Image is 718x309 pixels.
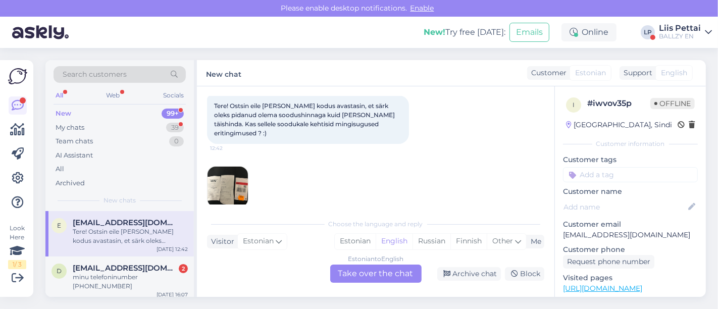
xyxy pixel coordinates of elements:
div: Request phone number [563,255,654,269]
div: Look Here [8,224,26,269]
span: Tere! Ostsin eile [PERSON_NAME] kodus avastasin, et särk oleks pidanud olema soodushinnaga kuid [... [214,102,396,137]
div: New [56,109,71,119]
div: [GEOGRAPHIC_DATA], Sindi [566,120,672,130]
div: BALLZY EN [659,32,701,40]
button: Emails [509,23,549,42]
input: Add name [563,201,686,213]
div: minu telefoninumber [PHONE_NUMBER] [73,273,188,291]
span: New chats [104,196,136,205]
span: Enable [407,4,437,13]
span: Offline [650,98,695,109]
p: [EMAIL_ADDRESS][DOMAIN_NAME] [563,230,698,240]
div: Choose the language and reply [207,220,544,229]
div: 0 [169,136,184,146]
div: Customer information [563,139,698,148]
span: deividas123budrys@gmail.com [73,264,178,273]
span: Estonian [243,236,274,247]
div: Archived [56,178,85,188]
div: Online [561,23,617,41]
div: All [54,89,65,102]
div: Socials [161,89,186,102]
span: i [573,101,575,109]
div: Finnish [450,234,487,249]
span: Other [492,236,513,245]
div: 39 [166,123,184,133]
div: Tere! Ostsin eile [PERSON_NAME] kodus avastasin, et särk oleks pidanud olema soodushinnaga kuid [... [73,227,188,245]
div: Block [505,267,544,281]
span: egleliin9@gmail.com [73,218,178,227]
p: Customer email [563,219,698,230]
span: 12:42 [210,144,248,152]
b: New! [424,27,445,37]
span: d [57,267,62,275]
div: Estonian to English [348,254,403,264]
div: Me [527,236,541,247]
p: Customer tags [563,154,698,165]
div: Russian [413,234,450,249]
div: 99+ [162,109,184,119]
p: Customer phone [563,244,698,255]
a: Liis PettaiBALLZY EN [659,24,712,40]
a: [URL][DOMAIN_NAME] [563,284,642,293]
div: Take over the chat [330,265,422,283]
div: Web [105,89,122,102]
p: Visited pages [563,273,698,283]
div: 2 [179,264,188,273]
p: Customer name [563,186,698,197]
span: e [57,222,61,229]
div: # iwvov35p [587,97,650,110]
div: AI Assistant [56,150,93,161]
div: 1 / 3 [8,260,26,269]
div: [DATE] 16:07 [157,291,188,298]
div: My chats [56,123,84,133]
input: Add a tag [563,167,698,182]
div: Customer [527,68,567,78]
div: Estonian [335,234,376,249]
div: [DATE] 12:42 [157,245,188,253]
img: Attachment [208,167,248,207]
span: Estonian [575,68,606,78]
label: New chat [206,66,241,80]
div: Liis Pettai [659,24,701,32]
div: Team chats [56,136,93,146]
div: All [56,164,64,174]
span: Search customers [63,69,127,80]
span: English [661,68,687,78]
div: Support [620,68,652,78]
div: Try free [DATE]: [424,26,505,38]
div: Archive chat [437,267,501,281]
div: LP [641,25,655,39]
div: English [376,234,413,249]
div: Visitor [207,236,234,247]
img: Askly Logo [8,68,27,84]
